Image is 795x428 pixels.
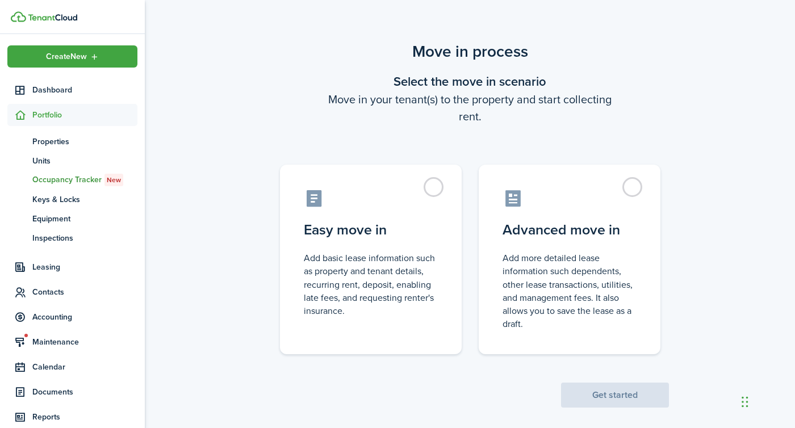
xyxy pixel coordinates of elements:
[32,411,137,423] span: Reports
[304,251,438,317] control-radio-card-description: Add basic lease information such as property and tenant details, recurring rent, deposit, enablin...
[107,175,121,185] span: New
[7,132,137,151] a: Properties
[503,220,637,240] control-radio-card-title: Advanced move in
[7,151,137,170] a: Units
[32,136,137,148] span: Properties
[7,209,137,228] a: Equipment
[271,40,669,64] scenario-title: Move in process
[271,72,669,91] wizard-step-header-title: Select the move in scenario
[32,155,137,167] span: Units
[7,45,137,68] button: Open menu
[32,174,137,186] span: Occupancy Tracker
[32,84,137,96] span: Dashboard
[742,385,748,419] div: Drag
[738,374,795,428] iframe: Chat Widget
[32,261,137,273] span: Leasing
[7,170,137,190] a: Occupancy TrackerNew
[271,91,669,125] wizard-step-header-description: Move in your tenant(s) to the property and start collecting rent.
[32,361,137,373] span: Calendar
[304,220,438,240] control-radio-card-title: Easy move in
[7,79,137,101] a: Dashboard
[32,336,137,348] span: Maintenance
[32,109,137,121] span: Portfolio
[503,251,637,330] control-radio-card-description: Add more detailed lease information such dependents, other lease transactions, utilities, and man...
[32,286,137,298] span: Contacts
[11,11,26,22] img: TenantCloud
[32,232,137,244] span: Inspections
[32,194,137,205] span: Keys & Locks
[32,386,137,398] span: Documents
[7,228,137,247] a: Inspections
[7,406,137,428] a: Reports
[46,53,87,61] span: Create New
[28,14,77,21] img: TenantCloud
[32,213,137,225] span: Equipment
[32,311,137,323] span: Accounting
[7,190,137,209] a: Keys & Locks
